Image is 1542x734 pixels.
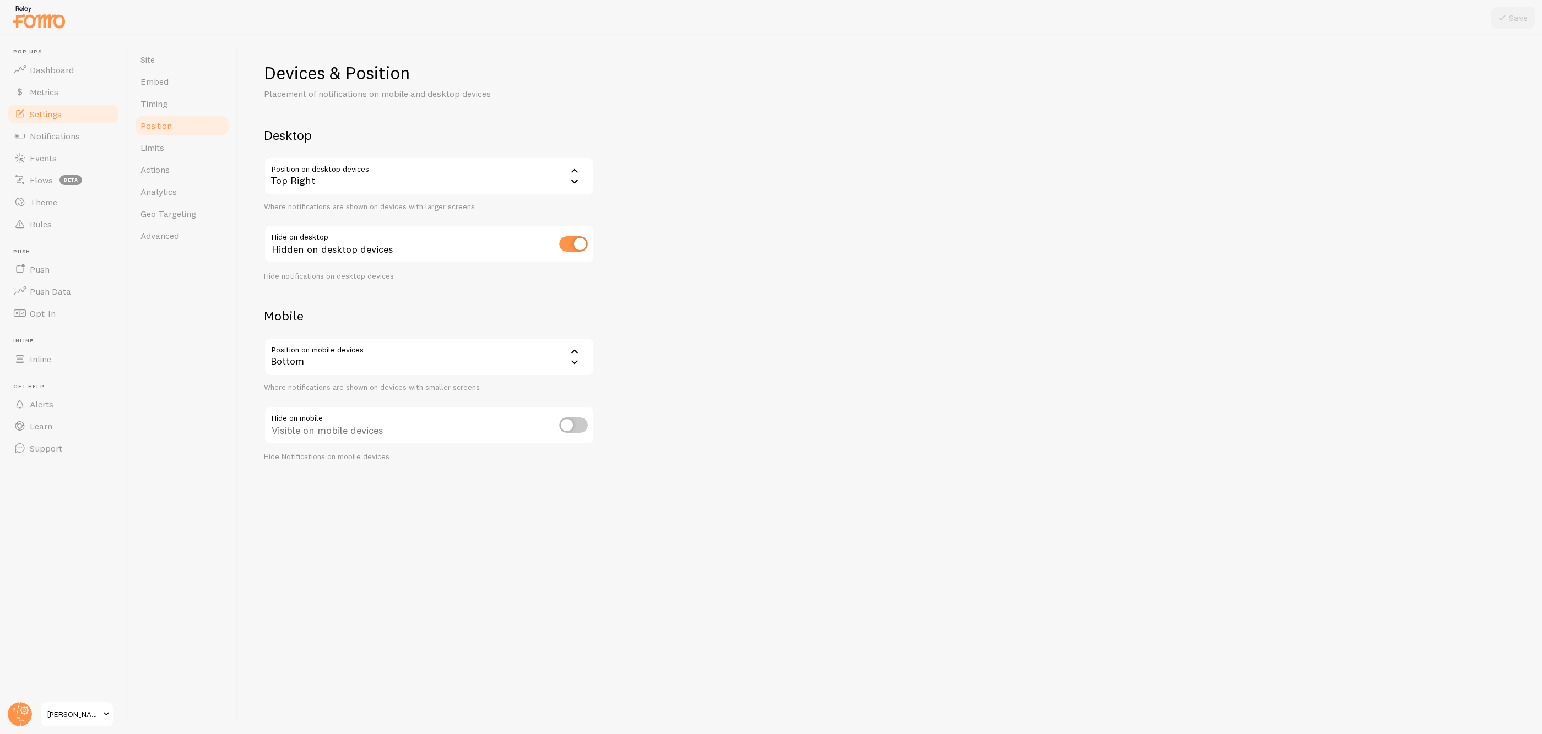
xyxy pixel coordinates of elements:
div: Bottom [264,338,594,376]
span: Flows [30,175,53,186]
h2: Mobile [264,307,594,324]
a: Limits [134,137,230,159]
div: Where notifications are shown on devices with smaller screens [264,383,594,393]
a: Inline [7,348,120,370]
a: Notifications [7,125,120,147]
p: Placement of notifications on mobile and desktop devices [264,88,528,100]
a: Settings [7,103,120,125]
img: fomo-relay-logo-orange.svg [12,3,67,31]
span: Actions [140,164,170,175]
span: Analytics [140,186,177,197]
span: Get Help [13,383,120,390]
span: Inline [30,354,51,365]
span: Metrics [30,86,58,97]
span: Limits [140,142,164,153]
div: Hidden on desktop devices [264,225,594,265]
a: Events [7,147,120,169]
span: Push [30,264,50,275]
span: Learn [30,421,52,432]
a: Alerts [7,393,120,415]
span: Push [13,248,120,255]
span: Timing [140,98,167,109]
a: Timing [134,93,230,115]
a: Support [7,437,120,459]
span: Inline [13,338,120,345]
a: Site [134,48,230,70]
a: Flows beta [7,169,120,191]
span: [PERSON_NAME] [47,708,100,721]
span: Geo Targeting [140,208,196,219]
a: [PERSON_NAME] [40,701,114,727]
div: Visible on mobile devices [264,406,594,446]
a: Theme [7,191,120,213]
h1: Devices & Position [264,62,594,84]
div: Where notifications are shown on devices with larger screens [264,202,594,212]
span: Settings [30,108,62,119]
a: Push [7,258,120,280]
span: Theme [30,197,57,208]
span: beta [59,175,82,185]
span: Site [140,54,155,65]
span: Rules [30,219,52,230]
span: Alerts [30,399,53,410]
div: Top Right [264,157,594,195]
span: Support [30,443,62,454]
a: Advanced [134,225,230,247]
a: Position [134,115,230,137]
a: Push Data [7,280,120,302]
span: Dashboard [30,64,74,75]
a: Actions [134,159,230,181]
a: Rules [7,213,120,235]
div: Hide Notifications on mobile devices [264,452,594,462]
span: Push Data [30,286,71,297]
a: Learn [7,415,120,437]
span: Embed [140,76,169,87]
div: Hide notifications on desktop devices [264,271,594,281]
span: Notifications [30,131,80,142]
a: Dashboard [7,59,120,81]
a: Geo Targeting [134,203,230,225]
h2: Desktop [264,127,594,144]
span: Opt-In [30,308,56,319]
a: Embed [134,70,230,93]
span: Events [30,153,57,164]
a: Opt-In [7,302,120,324]
span: Pop-ups [13,48,120,56]
a: Metrics [7,81,120,103]
span: Position [140,120,172,131]
a: Analytics [134,181,230,203]
span: Advanced [140,230,179,241]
